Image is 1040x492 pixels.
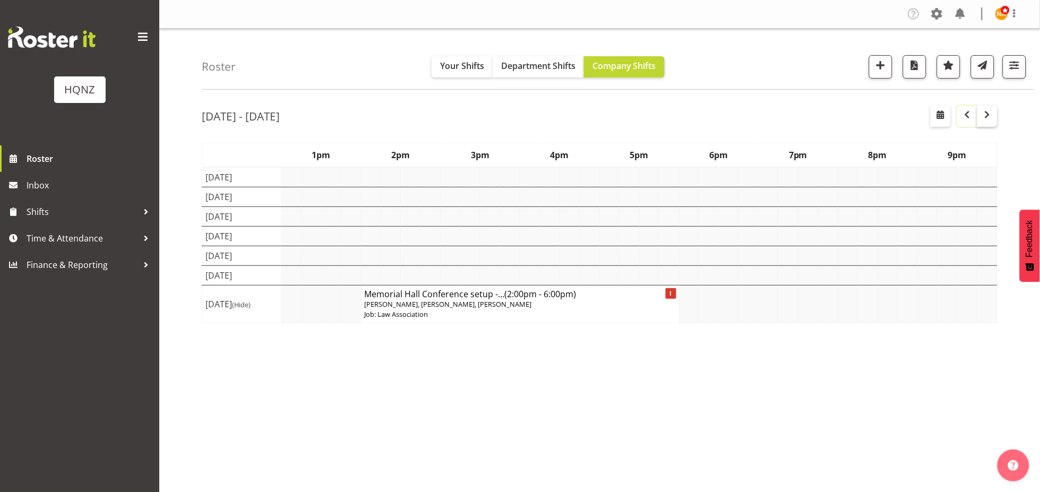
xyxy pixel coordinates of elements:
img: help-xxl-2.png [1008,460,1019,471]
th: 8pm [838,143,918,167]
button: Feedback - Show survey [1020,210,1040,282]
td: [DATE] [202,226,282,246]
span: (2:00pm - 6:00pm) [505,288,577,300]
span: Inbox [27,177,154,193]
th: 6pm [679,143,759,167]
td: [DATE] [202,265,282,285]
button: Add a new shift [869,55,892,79]
h2: [DATE] - [DATE] [202,109,280,123]
h4: Memorial Hall Conference setup -... [365,289,676,299]
span: Feedback [1025,220,1035,257]
div: HQNZ [65,82,95,98]
td: [DATE] [202,167,282,187]
span: Department Shifts [501,60,575,72]
td: [DATE] [202,285,282,323]
th: 9pm [917,143,997,167]
span: (Hide) [232,300,251,309]
button: Department Shifts [493,56,584,77]
p: Job: Law Association [365,309,676,320]
span: Roster [27,151,154,167]
img: nickylee-anderson10357.jpg [995,7,1008,20]
td: [DATE] [202,246,282,265]
h4: Roster [202,61,236,73]
button: Highlight an important date within the roster. [937,55,960,79]
span: Time & Attendance [27,230,138,246]
th: 7pm [759,143,838,167]
button: Download a PDF of the roster according to the set date range. [903,55,926,79]
span: Company Shifts [592,60,656,72]
span: Your Shifts [440,60,484,72]
span: Finance & Reporting [27,257,138,273]
span: [PERSON_NAME], [PERSON_NAME], [PERSON_NAME] [365,299,532,309]
button: Your Shifts [432,56,493,77]
button: Send a list of all shifts for the selected filtered period to all rostered employees. [971,55,994,79]
img: Rosterit website logo [8,27,96,48]
th: 2pm [361,143,441,167]
button: Filter Shifts [1003,55,1026,79]
button: Company Shifts [584,56,665,77]
span: Shifts [27,204,138,220]
td: [DATE] [202,187,282,206]
th: 4pm [520,143,600,167]
td: [DATE] [202,206,282,226]
button: Select a specific date within the roster. [931,106,951,127]
th: 5pm [599,143,679,167]
th: 1pm [281,143,361,167]
th: 3pm [441,143,520,167]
